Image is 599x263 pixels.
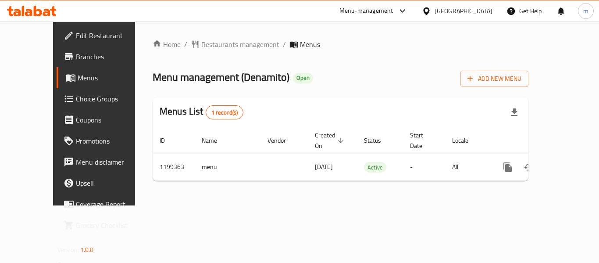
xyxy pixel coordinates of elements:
[293,73,313,83] div: Open
[339,6,393,16] div: Menu-management
[518,157,539,178] button: Change Status
[504,102,525,123] div: Export file
[490,127,588,154] th: Actions
[403,154,445,180] td: -
[80,244,94,256] span: 1.0.0
[153,154,195,180] td: 1199363
[364,162,386,173] span: Active
[57,173,153,194] a: Upsell
[76,199,146,209] span: Coverage Report
[410,130,435,151] span: Start Date
[57,244,79,256] span: Version:
[76,115,146,125] span: Coupons
[153,127,588,181] table: enhanced table
[57,46,153,67] a: Branches
[315,130,346,151] span: Created On
[57,130,153,151] a: Promotions
[201,39,279,50] span: Restaurants management
[283,39,286,50] li: /
[467,73,521,84] span: Add New Menu
[76,157,146,167] span: Menu disclaimer
[452,135,480,146] span: Locale
[57,215,153,236] a: Grocery Checklist
[202,135,228,146] span: Name
[153,67,289,87] span: Menu management ( Denamito )
[315,161,333,173] span: [DATE]
[57,67,153,88] a: Menus
[76,178,146,188] span: Upsell
[57,25,153,46] a: Edit Restaurant
[445,154,490,180] td: All
[57,88,153,109] a: Choice Groups
[57,194,153,215] a: Coverage Report
[191,39,279,50] a: Restaurants management
[76,94,146,104] span: Choice Groups
[153,39,528,50] nav: breadcrumb
[78,72,146,83] span: Menus
[184,39,187,50] li: /
[583,6,588,16] span: m
[206,108,243,117] span: 1 record(s)
[76,220,146,231] span: Grocery Checklist
[364,135,392,146] span: Status
[195,154,260,180] td: menu
[300,39,320,50] span: Menus
[497,157,518,178] button: more
[293,74,313,82] span: Open
[460,71,528,87] button: Add New Menu
[76,51,146,62] span: Branches
[76,136,146,146] span: Promotions
[57,151,153,173] a: Menu disclaimer
[160,105,243,119] h2: Menus List
[76,30,146,41] span: Edit Restaurant
[160,135,176,146] span: ID
[153,39,181,50] a: Home
[206,105,244,119] div: Total records count
[267,135,297,146] span: Vendor
[435,6,492,16] div: [GEOGRAPHIC_DATA]
[57,109,153,130] a: Coupons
